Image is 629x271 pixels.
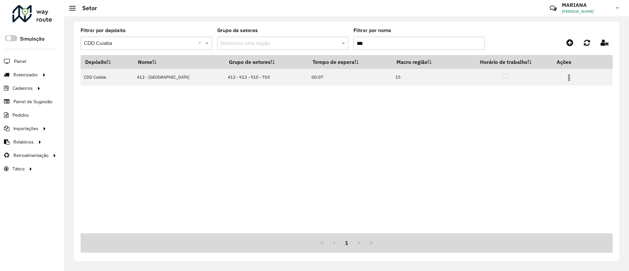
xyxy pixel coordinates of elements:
[340,237,353,249] button: 1
[217,27,258,34] label: Grupo de setores
[224,55,308,69] th: Grupo de setores
[460,55,552,69] th: Horário de trabalho
[12,85,33,92] span: Cadastros
[13,152,48,159] span: Retroalimentação
[13,139,34,145] span: Relatórios
[20,35,45,43] label: Simulação
[562,2,611,8] h3: MARIANA
[392,55,460,69] th: Macro região
[392,69,460,86] td: 15
[12,112,29,119] span: Pedidos
[134,69,224,86] td: 412 - [GEOGRAPHIC_DATA]
[14,58,26,65] span: Painel
[353,27,391,34] label: Filtrar por nome
[198,39,204,47] span: Clear all
[76,5,97,12] h2: Setor
[308,55,392,69] th: Tempo de espera
[13,98,52,105] span: Painel de Sugestão
[562,9,611,14] span: [PERSON_NAME]
[546,1,560,15] a: Contato Rápido
[12,165,25,172] span: Tático
[224,69,308,86] td: 412 - 913 - 910 - 703
[552,55,591,69] th: Ações
[134,55,224,69] th: Nome
[81,27,125,34] label: Filtrar por depósito
[81,55,134,69] th: Depósito
[308,69,392,86] td: 00:07
[81,69,134,86] td: CDD Cuiaba
[13,125,38,132] span: Importações
[13,71,38,78] span: Roteirizador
